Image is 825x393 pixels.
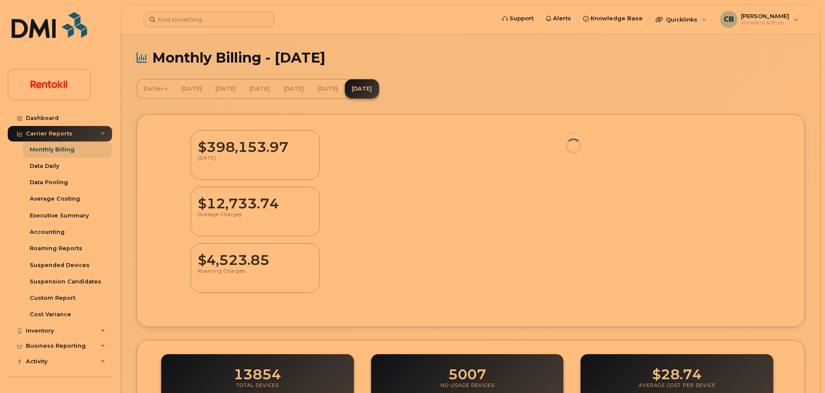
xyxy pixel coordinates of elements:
dd: $28.74 [652,358,702,382]
p: Roaming Charges [198,268,312,283]
a: [DATE] [175,79,209,98]
dd: $4,523.85 [198,244,312,268]
dd: 13854 [234,358,281,382]
h1: Monthly Billing - [DATE] [137,50,805,65]
a: [DATE] [345,79,379,98]
dd: $398,153.97 [198,131,312,155]
a: [DATE] [243,79,277,98]
dd: 5007 [448,358,486,382]
a: Earlier [137,79,175,98]
a: [DATE] [277,79,311,98]
a: [DATE] [311,79,345,98]
dd: $12,733.74 [198,187,312,211]
a: [DATE] [209,79,243,98]
p: Overage Charges [198,211,312,227]
p: [DATE] [198,155,312,170]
